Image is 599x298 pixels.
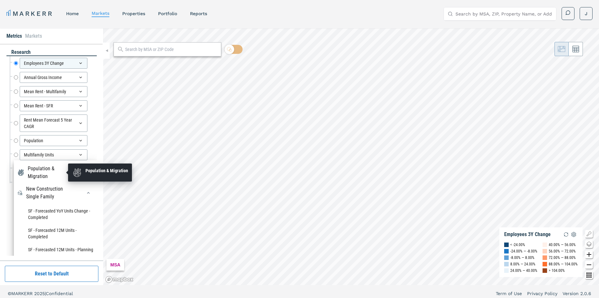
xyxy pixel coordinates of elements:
div: 88.00% — 104.00% [549,261,578,267]
button: J [580,7,593,20]
a: Privacy Policy [527,290,557,297]
div: < -24.00% [510,242,525,248]
span: J [585,10,587,17]
div: -8.00% — 8.00% [510,254,534,261]
div: New Construction Single FamilyNew Construction Single Family [17,185,94,201]
span: 2025 | [34,291,46,296]
div: New Construction Single Family [26,185,75,201]
img: Settings [570,231,578,238]
input: Search by MSA, ZIP, Property Name, or Address [455,7,552,20]
div: Annual Gross Income [20,72,87,83]
button: New Construction Single FamilyNew Construction Single Family [83,188,94,198]
a: Term of Use [496,290,522,297]
div: -24.00% — -8.00% [510,248,537,254]
div: Population & Migration [28,165,74,180]
button: Zoom in map button [585,251,593,258]
a: MARKERR [6,9,53,18]
a: reports [190,11,207,16]
div: Employees 3Y Change [20,58,87,69]
a: markets [92,11,109,16]
button: Reset to Default [5,266,98,282]
div: research [6,49,97,56]
li: SF - Forecasted YoY Units Change - Completed [17,204,94,224]
span: Confidential [46,291,73,296]
div: 40.00% — 56.00% [549,242,576,248]
a: Mapbox logo [105,276,134,283]
button: Change style map button [585,240,593,248]
img: Population & Migration [72,167,82,178]
li: Markets [25,32,42,40]
a: properties [122,11,145,16]
li: Metrics [6,32,22,40]
div: Mean Rent - Multifamily [20,86,87,97]
div: 56.00% — 72.00% [549,248,576,254]
div: Population & Migration [85,167,128,174]
div: MSA [106,259,124,271]
a: home [66,11,79,16]
img: Population & Migration [17,169,25,176]
div: Multifamily Units [20,149,87,160]
span: © [8,291,11,296]
button: Other options map button [585,271,593,279]
div: 24.00% — 40.00% [510,267,537,274]
img: Reload Legend [562,231,570,238]
div: Employees 3Y Change [504,231,551,238]
div: Population & MigrationPopulation & Migration [17,165,94,180]
a: Version 2.0.6 [563,290,591,297]
div: 8.00% — 24.00% [510,261,535,267]
img: New Construction Single Family [17,189,23,197]
input: Search by MSA or ZIP Code [125,46,218,53]
div: > 104.00% [549,267,565,274]
div: 72.00% — 88.00% [549,254,576,261]
span: MARKERR [11,291,34,296]
canvas: Map [103,28,599,285]
li: SF - Forecasted 12M Units - Completed [17,224,94,243]
button: Show/Hide Legend Map Button [585,230,593,238]
button: Zoom out map button [585,261,593,269]
div: Rent Mean Forecast 5 Year CAGR [20,114,87,132]
div: Mean Rent - SFR [20,100,87,111]
div: Population [20,135,87,146]
li: SF - Forecasted 12M Units - Planning [17,243,94,256]
a: Portfolio [158,11,177,16]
